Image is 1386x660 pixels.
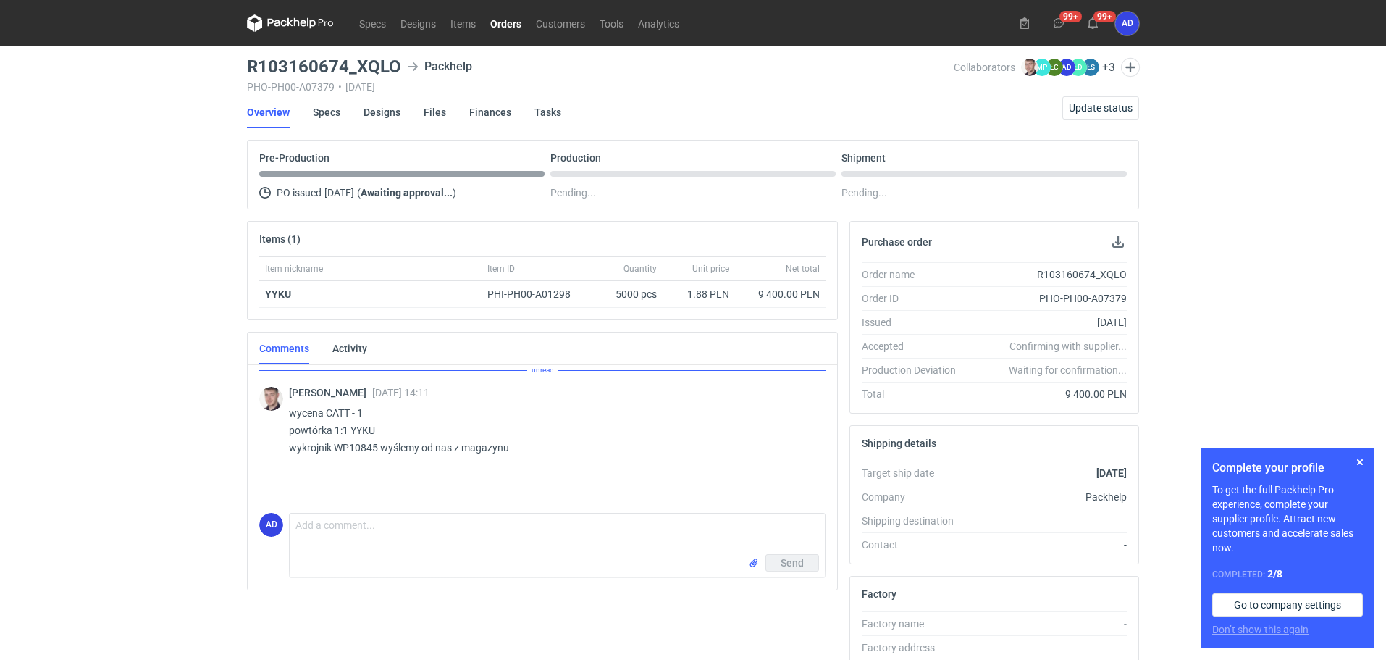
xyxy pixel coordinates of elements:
[862,387,967,401] div: Total
[1351,454,1369,471] button: Skip for now
[862,588,896,600] h2: Factory
[1212,622,1309,637] button: Don’t show this again
[1058,59,1075,76] figcaption: AD
[862,514,967,528] div: Shipping destination
[862,339,967,354] div: Accepted
[550,152,601,164] p: Production
[1062,96,1139,120] button: Update status
[862,363,967,377] div: Production Deviation
[862,640,967,655] div: Factory address
[1033,59,1051,76] figcaption: MP
[967,538,1127,552] div: -
[265,263,323,275] span: Item nickname
[841,184,1127,201] div: Pending...
[247,96,290,128] a: Overview
[765,554,819,572] button: Send
[357,187,361,199] span: (
[1212,459,1363,477] h1: Complete your profile
[247,14,334,32] svg: Packhelp Pro
[862,236,932,248] h2: Purchase order
[550,184,596,201] span: Pending...
[781,558,804,568] span: Send
[862,617,967,631] div: Factory name
[1121,58,1140,77] button: Edit collaborators
[692,263,729,275] span: Unit price
[954,62,1015,73] span: Collaborators
[862,438,936,449] h2: Shipping details
[1212,483,1363,555] p: To get the full Packhelp Pro experience, complete your supplier profile. Attract new customers an...
[265,288,291,300] strong: YYKU
[1009,363,1127,377] em: Waiting for confirmation...
[967,267,1127,282] div: R103160674_XQLO
[487,287,584,301] div: PHI-PH00-A01298
[259,333,309,364] a: Comments
[364,96,400,128] a: Designs
[1009,341,1127,352] em: Confirming with supplier...
[967,315,1127,330] div: [DATE]
[324,184,354,201] span: [DATE]
[1046,59,1063,76] figcaption: ŁC
[1267,568,1282,580] strong: 2 / 8
[1082,59,1099,76] figcaption: ŁS
[862,267,967,282] div: Order name
[1212,567,1363,582] div: Completed:
[967,640,1127,655] div: -
[1070,59,1087,76] figcaption: ŁD
[487,263,515,275] span: Item ID
[443,14,483,32] a: Items
[1102,61,1115,74] button: +3
[361,187,453,199] strong: Awaiting approval...
[967,617,1127,631] div: -
[259,184,545,201] div: PO issued
[1069,103,1133,113] span: Update status
[393,14,443,32] a: Designs
[862,315,967,330] div: Issued
[352,14,393,32] a: Specs
[1109,233,1127,251] button: Download PO
[1115,12,1139,35] button: AD
[534,96,561,128] a: Tasks
[1212,593,1363,617] a: Go to company settings
[1021,59,1038,76] img: Maciej Sikora
[527,362,558,378] span: unread
[967,490,1127,504] div: Packhelp
[289,404,814,456] p: wycena CATT - 1 powtórka 1:1 YYKU wykrojnik WP10845 wyślemy od nas z magazynu
[590,281,663,308] div: 5000 pcs
[259,233,301,245] h2: Items (1)
[862,490,967,504] div: Company
[483,14,529,32] a: Orders
[1096,467,1127,479] strong: [DATE]
[259,513,283,537] figcaption: AD
[259,152,329,164] p: Pre-Production
[259,513,283,537] div: Anita Dolczewska
[313,96,340,128] a: Specs
[247,81,954,93] div: PHO-PH00-A07379 [DATE]
[407,58,472,75] div: Packhelp
[1081,12,1104,35] button: 99+
[529,14,592,32] a: Customers
[967,291,1127,306] div: PHO-PH00-A07379
[623,263,657,275] span: Quantity
[967,387,1127,401] div: 9 400.00 PLN
[592,14,631,32] a: Tools
[1047,12,1070,35] button: 99+
[862,291,967,306] div: Order ID
[259,387,283,411] img: Maciej Sikora
[741,287,820,301] div: 9 400.00 PLN
[332,333,367,364] a: Activity
[469,96,511,128] a: Finances
[668,287,729,301] div: 1.88 PLN
[841,152,886,164] p: Shipment
[862,538,967,552] div: Contact
[338,81,342,93] span: •
[424,96,446,128] a: Files
[631,14,686,32] a: Analytics
[289,387,372,398] span: [PERSON_NAME]
[1115,12,1139,35] div: Anita Dolczewska
[786,263,820,275] span: Net total
[862,466,967,480] div: Target ship date
[247,58,401,75] h3: R103160674_XQLO
[453,187,456,199] span: )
